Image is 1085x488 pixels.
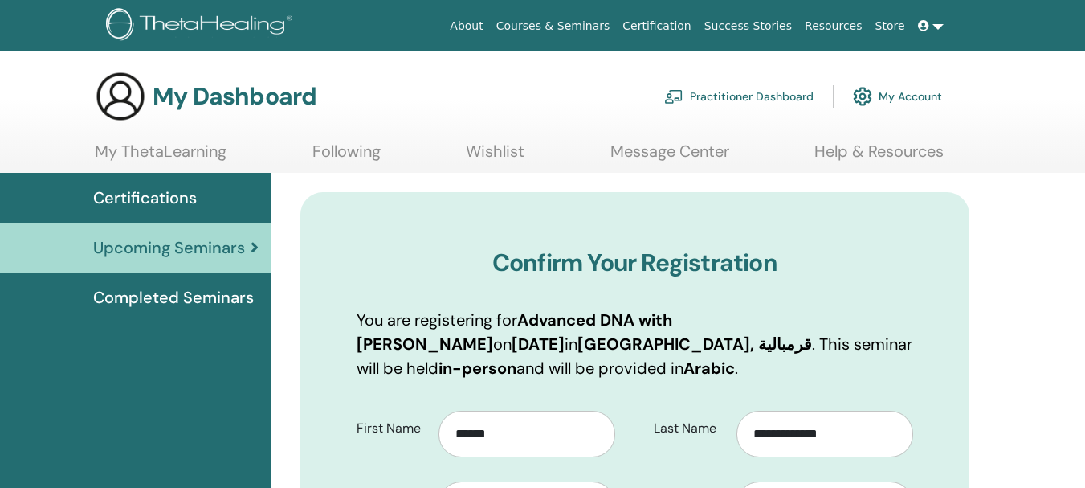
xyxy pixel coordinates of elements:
a: Resources [798,11,869,41]
img: logo.png [106,8,298,44]
a: Practitioner Dashboard [664,79,814,114]
a: Wishlist [466,141,524,173]
img: generic-user-icon.jpg [95,71,146,122]
span: Certifications [93,186,197,210]
b: in-person [438,358,516,379]
a: Courses & Seminars [490,11,617,41]
a: Certification [616,11,697,41]
a: My ThetaLearning [95,141,226,173]
img: chalkboard-teacher.svg [664,89,683,104]
label: Last Name [642,413,736,444]
a: Message Center [610,141,729,173]
b: [GEOGRAPHIC_DATA], قرمبالية [577,334,812,355]
b: [DATE] [512,334,565,355]
span: Upcoming Seminars [93,236,245,260]
a: My Account [853,79,942,114]
a: Store [869,11,912,41]
a: Following [312,141,381,173]
p: You are registering for on in . This seminar will be held and will be provided in . [357,308,913,380]
h3: My Dashboard [153,82,316,111]
span: Completed Seminars [93,285,254,310]
a: Help & Resources [814,141,944,173]
h3: Confirm Your Registration [357,248,913,277]
label: First Name [345,413,439,444]
a: About [443,11,489,41]
a: Success Stories [698,11,798,41]
img: cog.svg [853,83,872,110]
b: Arabic [683,358,735,379]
